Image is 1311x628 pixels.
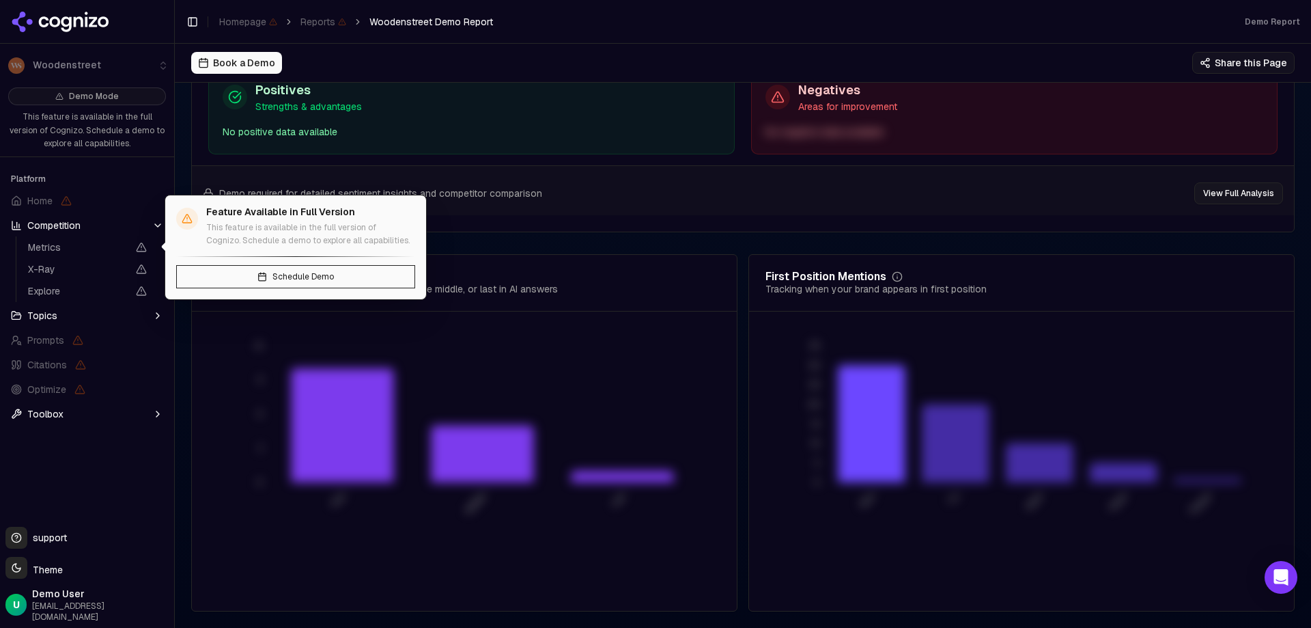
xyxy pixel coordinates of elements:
[27,333,64,347] span: Prompts
[811,438,820,449] tspan: 10
[206,206,415,219] h4: Feature Available in Full Version
[300,15,346,29] span: Reports
[69,91,119,102] span: Demo Mode
[223,124,720,140] div: No positive data available
[329,491,348,509] tspan: First
[176,265,415,288] button: Schedule Demo
[609,491,628,509] tspan: Last
[5,305,169,327] button: Topics
[28,241,128,254] span: Metrics
[798,81,897,100] h3: Negatives
[5,168,169,190] div: Platform
[369,15,493,29] span: Woodenstreet Demo Report
[810,340,820,351] tspan: 35
[257,374,263,385] tspan: 9
[219,187,542,200] span: Demo required for detailed sentiment insights and competitor comparison
[255,100,362,113] p: Strengths & advantages
[946,491,961,506] tspan: Try
[463,491,488,515] tspan: Middle
[257,409,263,420] tspan: 6
[27,358,67,372] span: Citations
[1107,491,1129,513] tspan: Demo
[272,271,334,282] span: Schedule Demo
[809,360,820,371] tspan: 30
[219,15,493,29] nav: breadcrumb
[765,124,1263,140] div: No negative data available
[765,271,886,282] div: First Position Mentions
[1024,491,1045,511] tspan: Book
[27,383,66,396] span: Optimize
[219,15,277,29] span: Homepage
[1265,561,1297,594] div: Open Intercom Messenger
[5,403,169,425] button: Toolbox
[808,399,820,410] tspan: 20
[858,491,877,510] tspan: Nice
[257,477,263,488] tspan: 0
[27,309,57,323] span: Topics
[765,282,987,296] div: Tracking when your brand appears in first position
[812,419,820,430] tspan: 15
[206,221,415,248] p: This feature is available in the full version of Cognizo. Schedule a demo to explore all capabili...
[1192,52,1295,74] button: Share this Page
[32,601,169,623] span: [EMAIL_ADDRESS][DOMAIN_NAME]
[815,458,820,469] tspan: 5
[191,52,282,74] button: Book a Demo
[809,379,820,390] tspan: 25
[5,215,169,236] button: Competition
[27,564,63,576] span: Theme
[1187,491,1213,516] tspan: Please
[32,587,169,601] span: Demo User
[27,219,81,232] span: Competition
[1245,16,1300,27] div: Demo Report
[27,531,67,545] span: support
[8,111,166,151] p: This feature is available in the full version of Cognizo. Schedule a demo to explore all capabili...
[1194,182,1283,204] button: View Full Analysis
[255,81,362,100] h3: Positives
[27,194,53,208] span: Home
[798,100,897,113] p: Areas for improvement
[28,284,128,298] span: Explore
[28,262,128,276] span: X-Ray
[255,340,263,351] tspan: 12
[27,407,64,421] span: Toolbox
[13,598,20,612] span: U
[258,443,263,454] tspan: 3
[814,477,820,488] tspan: 0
